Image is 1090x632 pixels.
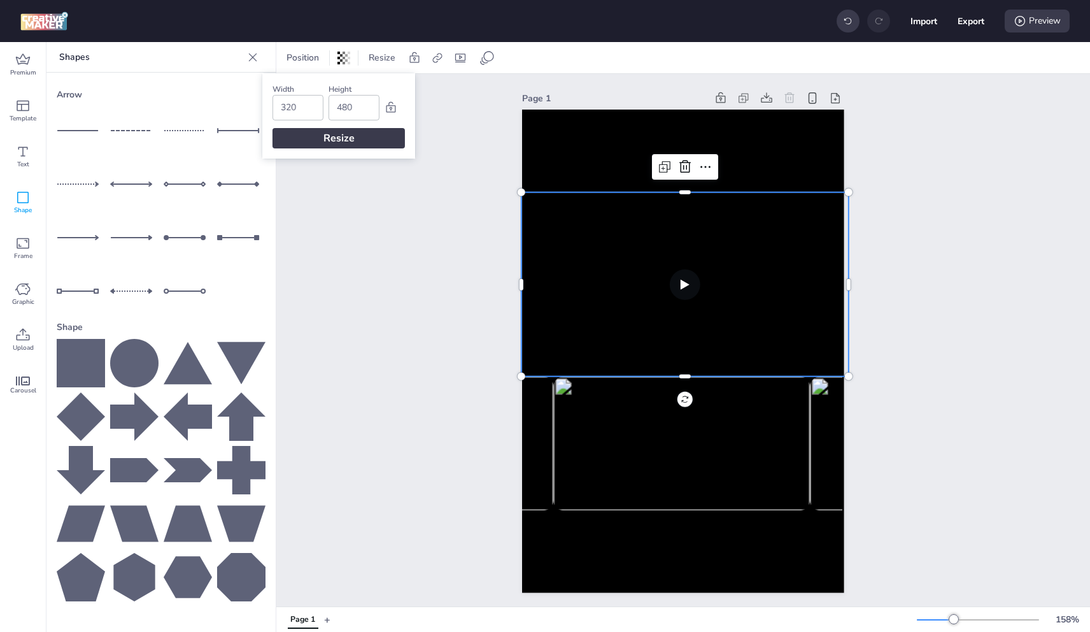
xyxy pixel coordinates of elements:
div: Width [272,83,323,95]
span: Carousel [10,385,36,396]
span: Frame [14,251,32,261]
span: Resize [366,51,398,64]
div: Tabs [281,608,324,631]
div: Shape [57,315,265,339]
button: Import [910,8,937,34]
div: Resize [272,128,405,148]
span: Template [10,113,36,124]
button: Export [958,8,984,34]
img: logo Creative Maker [20,11,68,31]
span: Graphic [12,297,34,307]
div: 158 % [1052,613,1082,626]
span: Text [17,159,29,169]
div: Height [329,83,379,95]
button: + [324,608,330,631]
span: Premium [10,68,36,78]
div: Preview [1005,10,1070,32]
span: Shape [14,205,32,215]
div: Page 1 [522,92,707,105]
div: Page 1 [290,614,315,626]
div: Arrow [57,83,265,106]
span: Position [284,51,322,64]
span: Upload [13,343,34,353]
p: Shapes [59,42,243,73]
